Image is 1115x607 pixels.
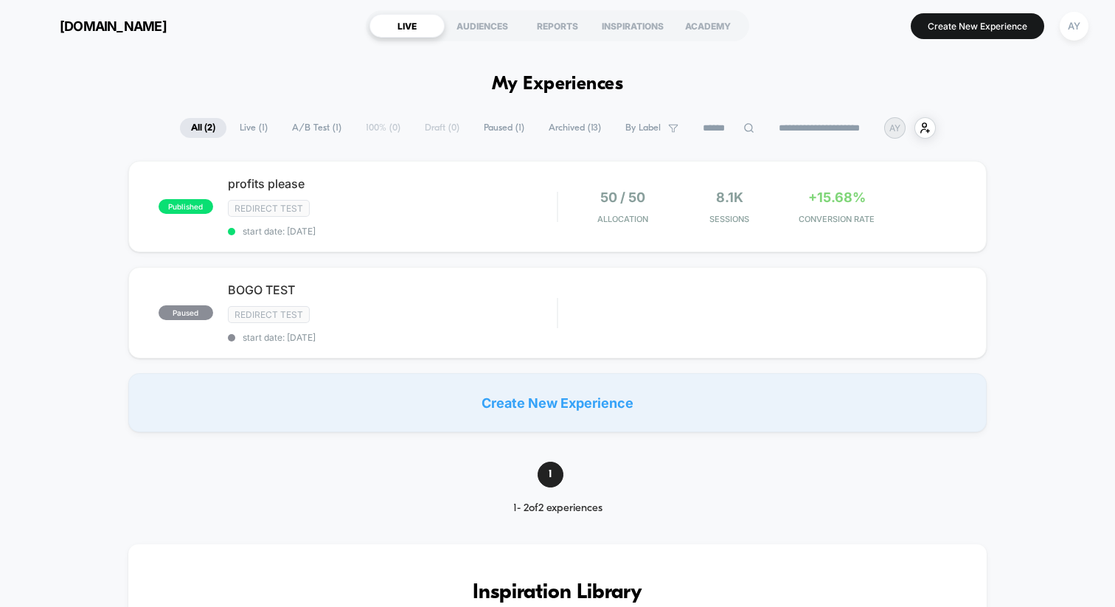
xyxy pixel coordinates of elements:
[787,214,886,224] span: CONVERSION RATE
[281,118,352,138] span: A/B Test ( 1 )
[173,581,942,605] h3: Inspiration Library
[600,190,645,205] span: 50 / 50
[1055,11,1093,41] button: AY
[670,14,746,38] div: ACADEMY
[889,122,900,133] p: AY
[228,332,557,343] span: start date: [DATE]
[716,190,743,205] span: 8.1k
[473,118,535,138] span: Paused ( 1 )
[228,306,310,323] span: Redirect Test
[22,14,171,38] button: [DOMAIN_NAME]
[538,118,612,138] span: Archived ( 13 )
[180,118,226,138] span: All ( 2 )
[520,14,595,38] div: REPORTS
[60,18,167,34] span: [DOMAIN_NAME]
[808,190,866,205] span: +15.68%
[228,200,310,217] span: Redirect Test
[538,462,563,488] span: 1
[595,14,670,38] div: INSPIRATIONS
[597,214,648,224] span: Allocation
[911,13,1044,39] button: Create New Experience
[228,176,557,191] span: profits please
[445,14,520,38] div: AUDIENCES
[680,214,779,224] span: Sessions
[159,305,213,320] span: paused
[159,199,213,214] span: published
[369,14,445,38] div: LIVE
[625,122,661,133] span: By Label
[1060,12,1088,41] div: AY
[487,502,629,515] div: 1 - 2 of 2 experiences
[229,118,279,138] span: Live ( 1 )
[228,282,557,297] span: BOGO TEST
[128,373,987,432] div: Create New Experience
[228,226,557,237] span: start date: [DATE]
[492,74,624,95] h1: My Experiences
